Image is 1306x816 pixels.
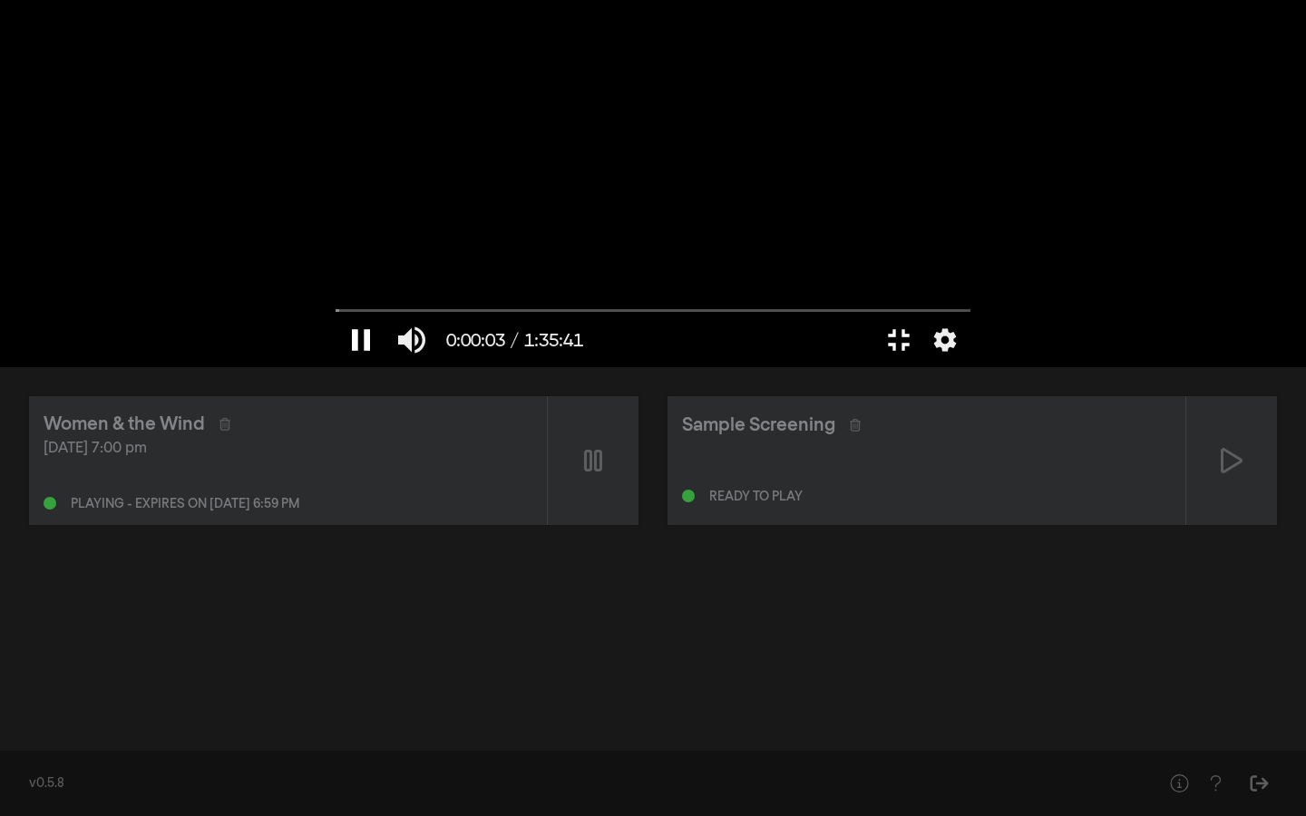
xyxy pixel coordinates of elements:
div: v0.5.8 [29,774,1125,793]
button: Help [1161,765,1197,801]
button: Exit full screen [873,313,924,367]
button: Mute [386,313,437,367]
div: Sample Screening [682,412,835,439]
button: 0:00:03 / 1:35:41 [437,313,592,367]
button: Help [1197,765,1233,801]
div: Women & the Wind [44,411,205,438]
button: Sign Out [1241,765,1277,801]
button: Pause [336,313,386,367]
div: Ready to play [709,491,803,503]
button: More settings [924,313,966,367]
div: Playing - expires on [DATE] 6:59 pm [71,498,299,510]
div: [DATE] 7:00 pm [44,438,532,460]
